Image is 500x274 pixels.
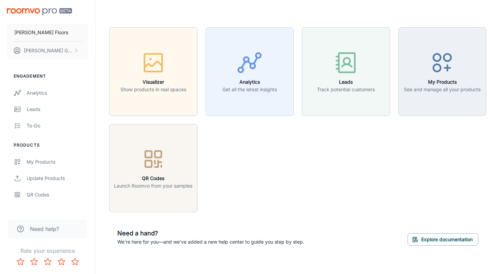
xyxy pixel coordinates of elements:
button: Rate 4 star [55,255,68,269]
a: My ProductsSee and manage all your products [398,68,487,74]
div: Update Products [27,175,88,182]
p: Get all the latest insights [222,86,277,93]
button: LeadsTrack potential customers [302,27,390,116]
p: We're here for you—and we've added a new help center to guide you step by step. [117,238,304,246]
p: Track potential customers [317,86,375,93]
div: To-do [27,122,88,129]
div: Analytics [27,89,88,97]
button: Explore documentation [408,233,478,246]
a: LeadsTrack potential customers [302,68,390,74]
div: My Products [27,158,88,166]
span: Need help? [30,225,59,233]
h6: Leads [317,78,375,86]
p: See and manage all your products [404,86,481,93]
button: AnalyticsGet all the latest insights [206,27,294,116]
button: Rate 5 star [68,255,82,269]
p: [PERSON_NAME] Greenzang [24,47,72,54]
p: [PERSON_NAME] Floors [14,29,68,36]
p: Rate your experience [5,247,90,255]
img: Roomvo PRO Beta [7,8,72,15]
p: Launch Roomvo from your samples [114,182,192,190]
button: [PERSON_NAME] Floors [7,24,88,41]
h6: Need a hand? [117,229,304,238]
a: Explore documentation [408,235,478,242]
h6: Analytics [222,78,277,86]
p: Show products in real spaces [120,86,186,93]
div: Leads [27,106,88,113]
button: Rate 1 star [14,255,27,269]
button: Rate 2 star [27,255,41,269]
div: QR Codes [27,191,88,198]
h6: Visualizer [120,78,186,86]
button: My ProductsSee and manage all your products [398,27,487,116]
button: QR CodesLaunch Roomvo from your samples [109,124,197,213]
h6: QR Codes [114,175,192,182]
button: VisualizerShow products in real spaces [109,27,197,116]
button: [PERSON_NAME] Greenzang [7,42,88,59]
a: AnalyticsGet all the latest insights [206,68,294,74]
h6: My Products [404,78,481,86]
button: Rate 3 star [41,255,55,269]
a: QR CodesLaunch Roomvo from your samples [109,164,197,171]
